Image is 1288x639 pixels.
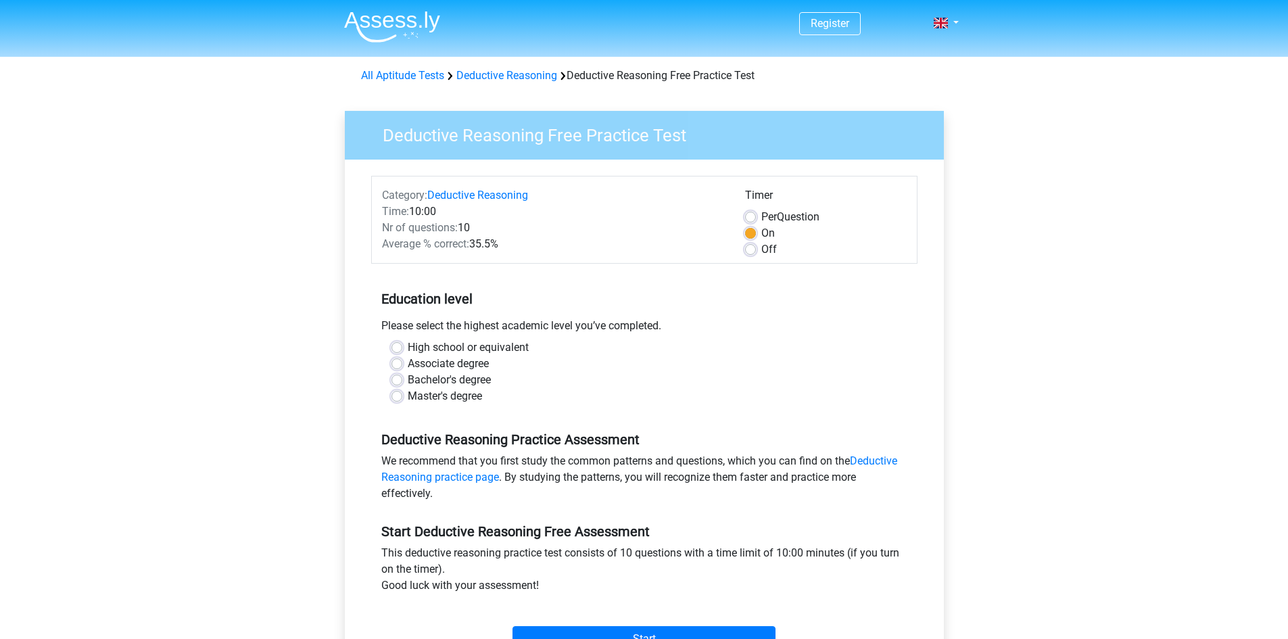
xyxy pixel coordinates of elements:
[382,237,469,250] span: Average % correct:
[382,205,409,218] span: Time:
[408,388,482,404] label: Master's degree
[372,204,735,220] div: 10:00
[382,221,458,234] span: Nr of questions:
[761,210,777,223] span: Per
[361,69,444,82] a: All Aptitude Tests
[371,545,917,599] div: This deductive reasoning practice test consists of 10 questions with a time limit of 10:00 minute...
[811,17,849,30] a: Register
[366,120,934,146] h3: Deductive Reasoning Free Practice Test
[408,372,491,388] label: Bachelor's degree
[381,431,907,448] h5: Deductive Reasoning Practice Assessment
[382,189,427,202] span: Category:
[371,453,917,507] div: We recommend that you first study the common patterns and questions, which you can find on the . ...
[761,241,777,258] label: Off
[408,356,489,372] label: Associate degree
[356,68,933,84] div: Deductive Reasoning Free Practice Test
[456,69,557,82] a: Deductive Reasoning
[381,285,907,312] h5: Education level
[761,225,775,241] label: On
[372,236,735,252] div: 35.5%
[761,209,819,225] label: Question
[344,11,440,43] img: Assessly
[381,523,907,540] h5: Start Deductive Reasoning Free Assessment
[427,189,528,202] a: Deductive Reasoning
[408,339,529,356] label: High school or equivalent
[745,187,907,209] div: Timer
[372,220,735,236] div: 10
[371,318,917,339] div: Please select the highest academic level you’ve completed.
